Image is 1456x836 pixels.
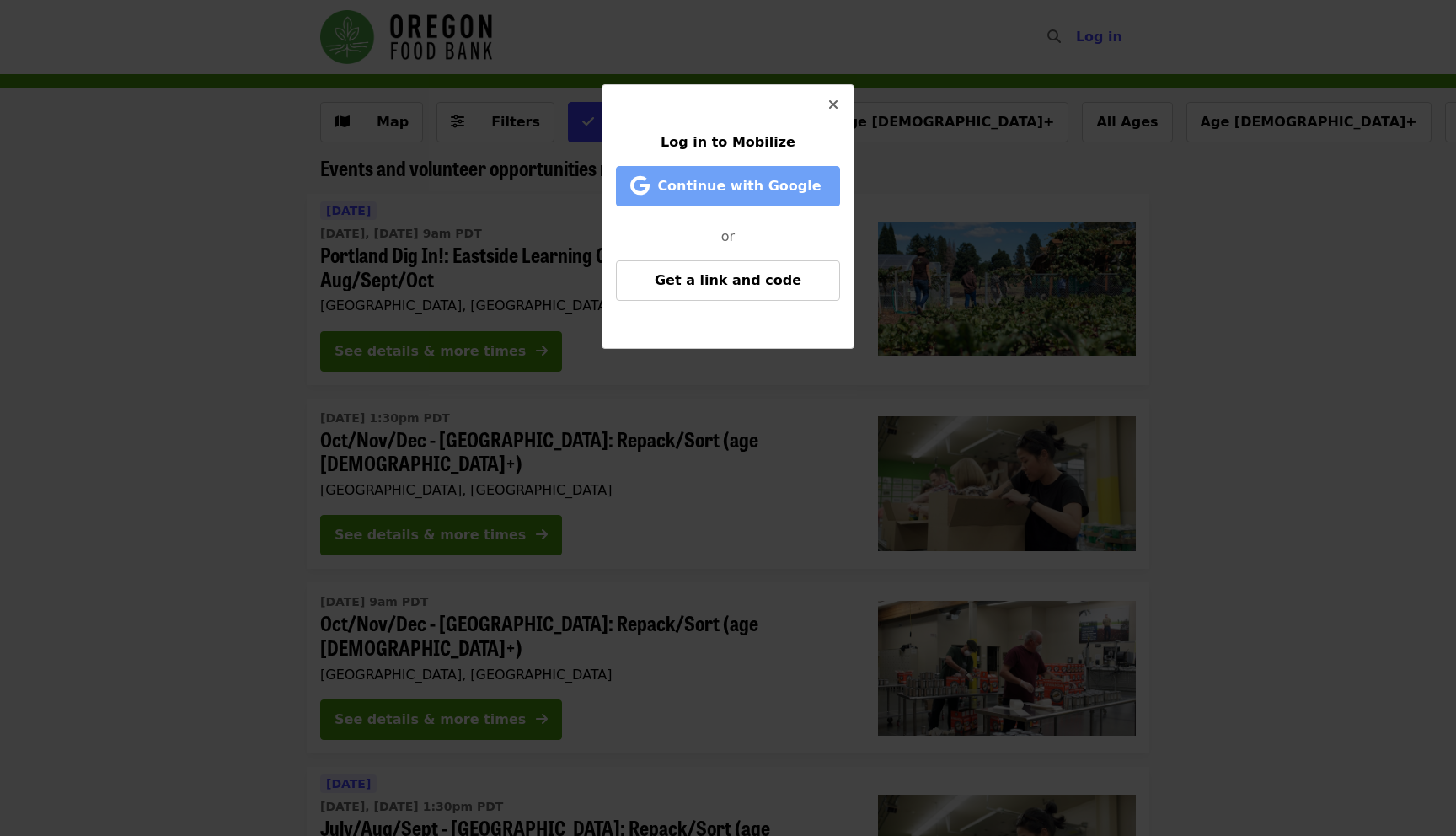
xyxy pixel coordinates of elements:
[828,97,838,113] i: times icon
[657,178,821,194] span: Continue with Google
[616,166,840,206] button: Continue with Google
[721,228,735,244] span: or
[655,272,801,288] span: Get a link and code
[630,174,650,198] i: google icon
[813,85,854,126] button: Close
[661,134,795,150] span: Log in to Mobilize
[616,260,840,301] button: Get a link and code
